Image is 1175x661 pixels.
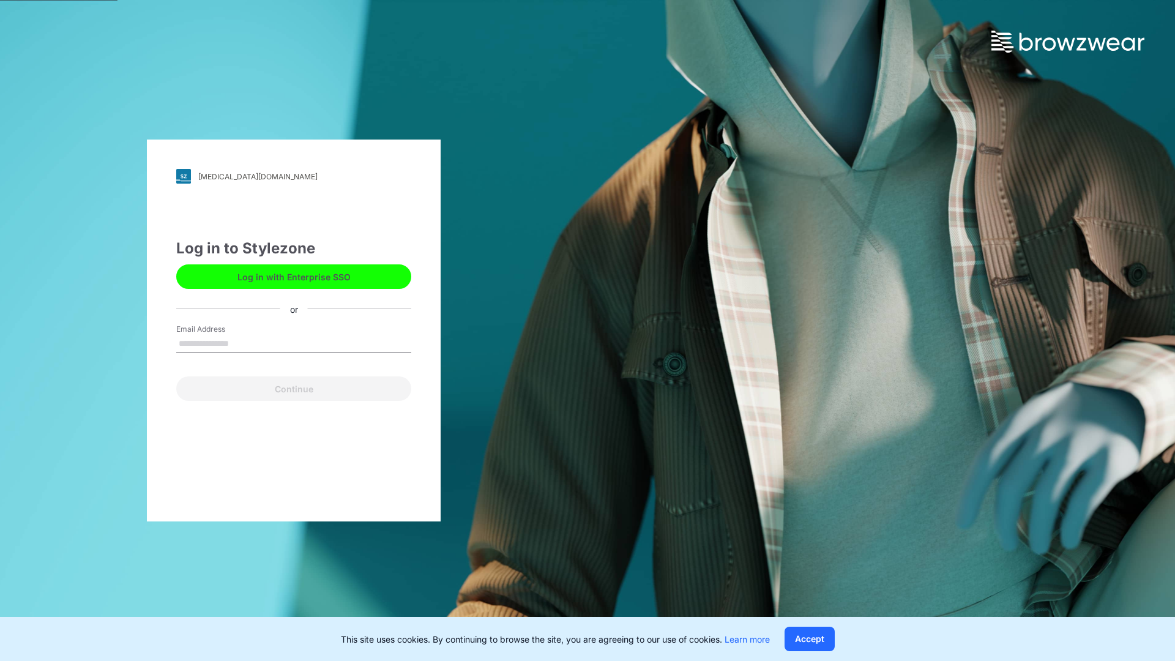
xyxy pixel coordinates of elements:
[198,172,318,181] div: [MEDICAL_DATA][DOMAIN_NAME]
[280,302,308,315] div: or
[176,264,411,289] button: Log in with Enterprise SSO
[725,634,770,644] a: Learn more
[176,169,411,184] a: [MEDICAL_DATA][DOMAIN_NAME]
[341,633,770,646] p: This site uses cookies. By continuing to browse the site, you are agreeing to our use of cookies.
[176,169,191,184] img: svg+xml;base64,PHN2ZyB3aWR0aD0iMjgiIGhlaWdodD0iMjgiIHZpZXdCb3g9IjAgMCAyOCAyOCIgZmlsbD0ibm9uZSIgeG...
[785,627,835,651] button: Accept
[991,31,1144,53] img: browzwear-logo.73288ffb.svg
[176,324,262,335] label: Email Address
[176,237,411,260] div: Log in to Stylezone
